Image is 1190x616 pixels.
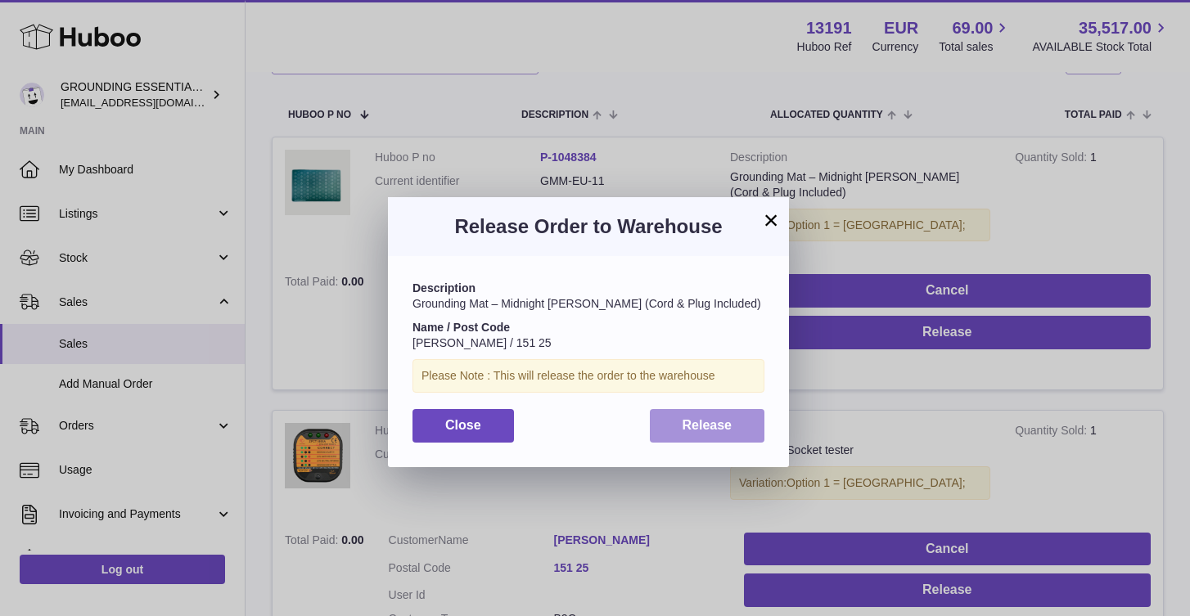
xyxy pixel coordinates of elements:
span: Grounding Mat – Midnight [PERSON_NAME] (Cord & Plug Included) [412,297,761,310]
h3: Release Order to Warehouse [412,214,764,240]
span: Close [445,418,481,432]
button: Release [650,409,765,443]
button: × [761,210,781,230]
span: [PERSON_NAME] / 151 25 [412,336,552,349]
strong: Description [412,281,476,295]
strong: Name / Post Code [412,321,510,334]
span: Release [683,418,732,432]
button: Close [412,409,514,443]
div: Please Note : This will release the order to the warehouse [412,359,764,393]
